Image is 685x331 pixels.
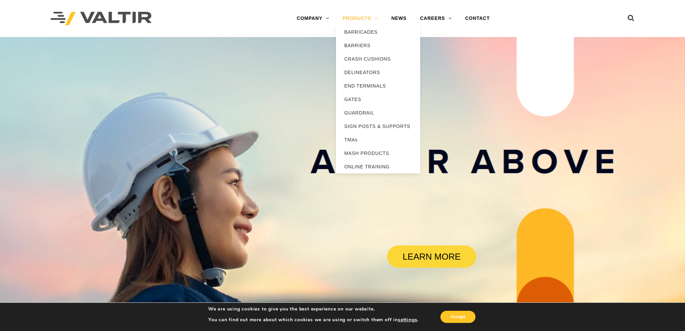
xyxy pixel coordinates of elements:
button: settings [398,317,417,323]
a: LEARN MORE [387,245,476,268]
a: BARRICADES [336,25,420,39]
p: You can find out more about which cookies we are using or switch them off in . [208,317,418,323]
a: BARRIERS [336,39,420,52]
img: Valtir [51,12,152,26]
a: CAREERS [413,12,459,25]
a: CRASH CUSHIONS [336,52,420,66]
a: TMAs [336,133,420,146]
button: Accept [440,311,475,323]
a: SIGN POSTS & SUPPORTS [336,120,420,133]
a: NEWS [384,12,413,25]
a: MASH PRODUCTS [336,146,420,160]
p: We are using cookies to give you the best experience on our website. [208,306,418,312]
a: ONLINE TRAINING [336,160,420,173]
a: COMPANY [290,12,336,25]
a: GUARDRAIL [336,106,420,120]
a: CONTACT [458,12,496,25]
a: DELINEATORS [336,66,420,79]
a: PRODUCTS [336,12,385,25]
a: GATES [336,93,420,106]
a: END TERMINALS [336,79,420,93]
